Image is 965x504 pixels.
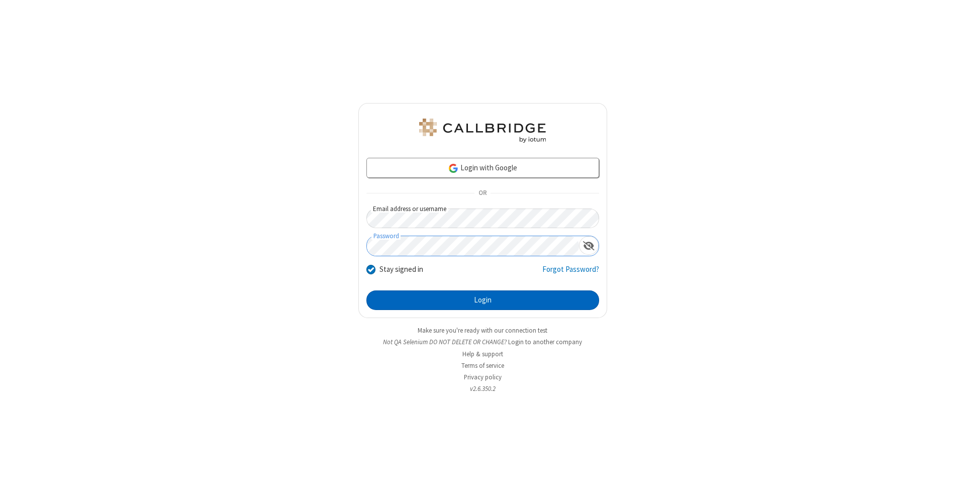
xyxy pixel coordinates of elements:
[379,264,423,275] label: Stay signed in
[462,350,503,358] a: Help & support
[366,158,599,178] a: Login with Google
[474,186,491,200] span: OR
[464,373,502,381] a: Privacy policy
[366,290,599,311] button: Login
[358,384,607,393] li: v2.6.350.2
[358,337,607,347] li: Not QA Selenium DO NOT DELETE OR CHANGE?
[461,361,504,370] a: Terms of service
[448,163,459,174] img: google-icon.png
[367,236,579,256] input: Password
[542,264,599,283] a: Forgot Password?
[418,326,547,335] a: Make sure you're ready with our connection test
[417,119,548,143] img: QA Selenium DO NOT DELETE OR CHANGE
[579,236,599,255] div: Show password
[508,337,582,347] button: Login to another company
[366,209,599,228] input: Email address or username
